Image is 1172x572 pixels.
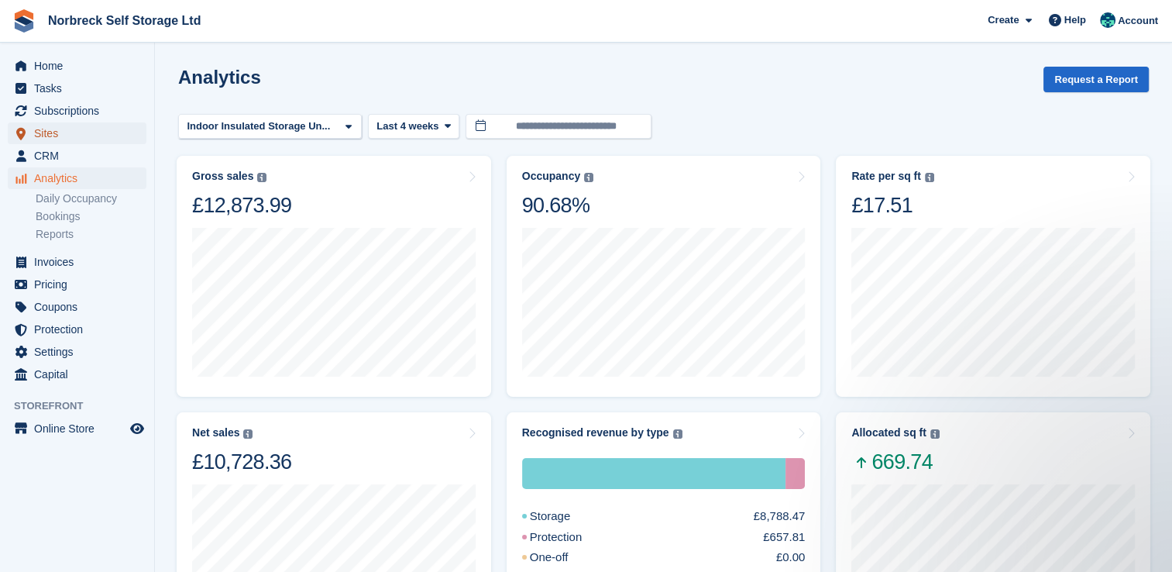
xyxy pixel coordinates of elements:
[34,296,127,318] span: Coupons
[34,167,127,189] span: Analytics
[522,508,608,525] div: Storage
[34,100,127,122] span: Subscriptions
[257,173,266,182] img: icon-info-grey-7440780725fd019a000dd9b08b2336e03edf1995a4989e88bcd33f0948082b44.svg
[851,170,920,183] div: Rate per sq ft
[930,429,940,439] img: icon-info-grey-7440780725fd019a000dd9b08b2336e03edf1995a4989e88bcd33f0948082b44.svg
[1064,12,1086,28] span: Help
[36,227,146,242] a: Reports
[851,426,926,439] div: Allocated sq ft
[1118,13,1158,29] span: Account
[192,192,291,219] div: £12,873.99
[34,145,127,167] span: CRM
[522,529,620,546] div: Protection
[34,122,127,144] span: Sites
[8,274,146,295] a: menu
[34,364,127,385] span: Capital
[8,145,146,167] a: menu
[988,12,1019,28] span: Create
[1043,67,1149,92] button: Request a Report
[8,319,146,340] a: menu
[12,9,36,33] img: stora-icon-8386f47178a22dfd0bd8f6a31ec36ba5ce8667c1dd55bd0f319d3a0aa187defe.svg
[192,426,239,439] div: Net sales
[754,508,806,525] div: £8,788.47
[8,100,146,122] a: menu
[34,78,127,99] span: Tasks
[776,549,806,567] div: £0.00
[368,114,459,140] button: Last 4 weeks
[851,449,939,475] span: 669.74
[522,426,669,439] div: Recognised revenue by type
[763,529,805,546] div: £657.81
[34,251,127,273] span: Invoices
[8,296,146,318] a: menu
[36,191,146,206] a: Daily Occupancy
[8,78,146,99] a: menu
[8,341,146,363] a: menu
[851,192,933,219] div: £17.51
[584,173,593,182] img: icon-info-grey-7440780725fd019a000dd9b08b2336e03edf1995a4989e88bcd33f0948082b44.svg
[184,119,336,134] div: Indoor Insulated Storage Un...
[522,458,785,489] div: Storage
[8,364,146,385] a: menu
[36,209,146,224] a: Bookings
[34,319,127,340] span: Protection
[34,341,127,363] span: Settings
[128,419,146,438] a: Preview store
[34,55,127,77] span: Home
[522,170,580,183] div: Occupancy
[673,429,682,439] img: icon-info-grey-7440780725fd019a000dd9b08b2336e03edf1995a4989e88bcd33f0948082b44.svg
[34,418,127,439] span: Online Store
[925,173,934,182] img: icon-info-grey-7440780725fd019a000dd9b08b2336e03edf1995a4989e88bcd33f0948082b44.svg
[785,458,805,489] div: Protection
[1100,12,1115,28] img: Sally King
[522,192,593,219] div: 90.68%
[8,167,146,189] a: menu
[376,119,438,134] span: Last 4 weeks
[8,122,146,144] a: menu
[243,429,253,439] img: icon-info-grey-7440780725fd019a000dd9b08b2336e03edf1995a4989e88bcd33f0948082b44.svg
[522,549,606,567] div: One-off
[42,8,207,33] a: Norbreck Self Storage Ltd
[14,398,154,414] span: Storefront
[8,418,146,439] a: menu
[192,170,253,183] div: Gross sales
[34,274,127,295] span: Pricing
[178,67,261,88] h2: Analytics
[192,449,291,475] div: £10,728.36
[8,251,146,273] a: menu
[8,55,146,77] a: menu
